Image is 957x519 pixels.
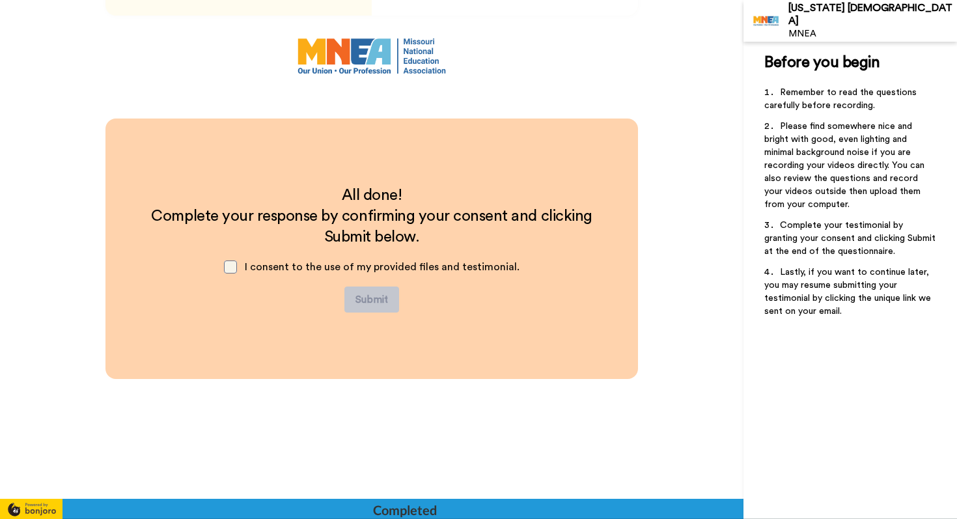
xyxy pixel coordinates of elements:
span: Before you begin [764,55,880,70]
button: Submit [344,287,399,313]
span: Complete your response by confirming your consent and clicking Submit below. [151,208,596,245]
span: Please find somewhere nice and bright with good, even lighting and minimal background noise if yo... [764,122,927,209]
span: Complete your testimonial by granting your consent and clicking Submit at the end of the question... [764,221,938,256]
span: Remember to read the questions carefully before recording. [764,88,919,110]
div: MNEA [788,29,956,40]
div: [US_STATE] [DEMOGRAPHIC_DATA] [788,2,956,27]
span: Lastly, if you want to continue later, you may resume submitting your testimonial by clicking the... [764,268,934,316]
div: Completed [373,501,436,519]
img: Profile Image [751,5,782,36]
span: All done! [342,188,402,203]
span: I consent to the use of my provided files and testimonial. [245,262,520,272]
